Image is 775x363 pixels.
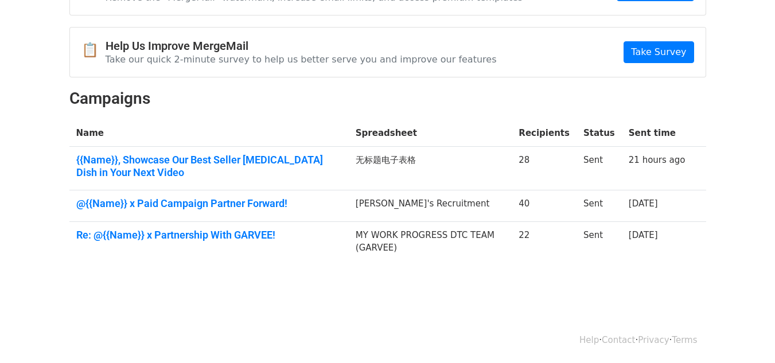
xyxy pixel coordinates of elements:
[349,147,512,190] td: 无标题电子表格
[518,18,775,363] div: Chat Widget
[106,39,497,53] h4: Help Us Improve MergeMail
[76,197,342,210] a: @{{Name}} x Paid Campaign Partner Forward!
[512,221,577,261] td: 22
[518,18,775,363] iframe: To enrich screen reader interactions, please activate Accessibility in Grammarly extension settings
[76,229,342,241] a: Re: @{{Name}} x Partnership With GARVEE!
[512,120,577,147] th: Recipients
[69,89,706,108] h2: Campaigns
[106,53,497,65] p: Take our quick 2-minute survey to help us better serve you and improve our features
[349,120,512,147] th: Spreadsheet
[81,42,106,58] span: 📋
[512,190,577,222] td: 40
[69,120,349,147] th: Name
[512,147,577,190] td: 28
[76,154,342,178] a: {{Name}}, Showcase Our Best Seller [MEDICAL_DATA] Dish in Your Next Video
[349,190,512,222] td: [PERSON_NAME]'s Recruitment
[349,221,512,261] td: MY WORK PROGRESS DTC TEAM (GARVEE)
